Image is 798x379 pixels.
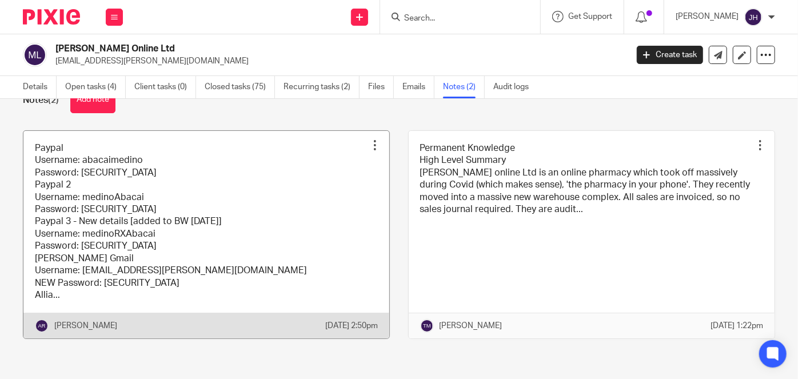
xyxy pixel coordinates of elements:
[284,76,360,98] a: Recurring tasks (2)
[23,94,59,106] h1: Notes
[55,43,507,55] h2: [PERSON_NAME] Online Ltd
[568,13,612,21] span: Get Support
[35,319,49,333] img: svg%3E
[440,320,502,332] p: [PERSON_NAME]
[205,76,275,98] a: Closed tasks (75)
[70,87,115,113] button: Add note
[637,46,703,64] a: Create task
[711,320,763,332] p: [DATE] 1:22pm
[402,76,434,98] a: Emails
[55,55,620,67] p: [EMAIL_ADDRESS][PERSON_NAME][DOMAIN_NAME]
[443,76,485,98] a: Notes (2)
[368,76,394,98] a: Files
[403,14,506,24] input: Search
[325,320,378,332] p: [DATE] 2:50pm
[23,9,80,25] img: Pixie
[676,11,739,22] p: [PERSON_NAME]
[493,76,537,98] a: Audit logs
[420,319,434,333] img: svg%3E
[48,95,59,105] span: (2)
[23,76,57,98] a: Details
[23,43,47,67] img: svg%3E
[54,320,117,332] p: [PERSON_NAME]
[65,76,126,98] a: Open tasks (4)
[134,76,196,98] a: Client tasks (0)
[744,8,763,26] img: svg%3E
